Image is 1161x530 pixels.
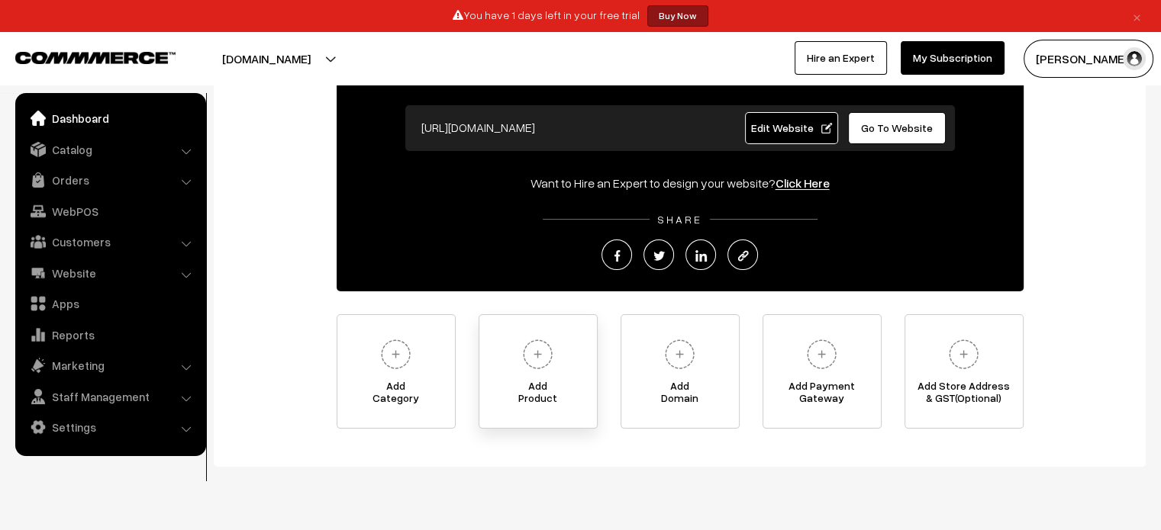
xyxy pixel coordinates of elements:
[621,380,739,410] span: Add Domain
[19,259,201,287] a: Website
[905,314,1024,429] a: Add Store Address& GST(Optional)
[337,380,455,410] span: Add Category
[19,136,201,163] a: Catalog
[776,175,830,191] a: Click Here
[19,198,201,225] a: WebPOS
[763,380,881,410] span: Add Payment Gateway
[15,47,149,66] a: COMMMERCE
[5,5,1156,27] div: You have 1 days left in your free trial
[19,383,201,410] a: Staff Management
[795,41,887,75] a: Hire an Expert
[650,213,710,226] span: SHARE
[517,333,559,375] img: plus.svg
[19,290,201,317] a: Apps
[1127,7,1147,25] a: ×
[19,166,201,194] a: Orders
[905,380,1023,410] span: Add Store Address & GST(Optional)
[375,333,417,375] img: plus.svg
[19,228,201,255] a: Customers
[19,352,201,379] a: Marketing
[901,41,1005,75] a: My Subscription
[15,52,176,63] img: COMMMERCE
[479,380,597,410] span: Add Product
[19,413,201,441] a: Settings
[621,314,740,429] a: AddDomain
[763,314,882,429] a: Add PaymentGateway
[861,121,933,134] span: Go To Website
[745,112,838,144] a: Edit Website
[659,333,701,375] img: plus.svg
[1123,47,1146,70] img: user
[337,314,456,429] a: AddCategory
[943,333,985,375] img: plus.svg
[848,112,947,144] a: Go To Website
[479,314,598,429] a: AddProduct
[801,333,843,375] img: plus.svg
[750,121,832,134] span: Edit Website
[19,104,201,132] a: Dashboard
[169,40,364,78] button: [DOMAIN_NAME]
[337,174,1024,192] div: Want to Hire an Expert to design your website?
[1024,40,1153,78] button: [PERSON_NAME]
[647,5,708,27] a: Buy Now
[19,321,201,349] a: Reports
